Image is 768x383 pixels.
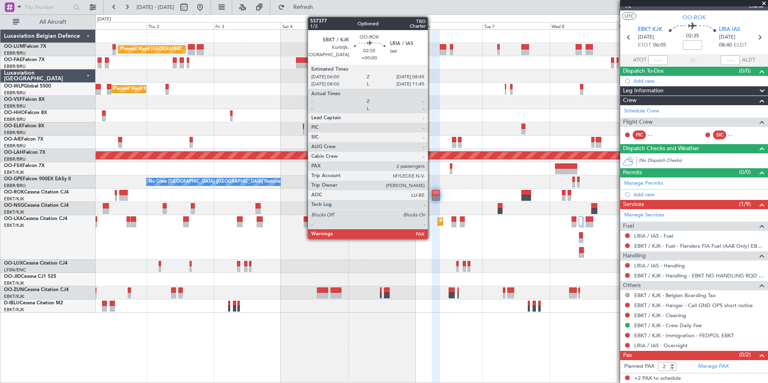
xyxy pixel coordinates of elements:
[214,22,281,29] div: Fri 3
[653,41,666,49] span: 06:05
[4,177,71,181] a: OO-GPEFalcon 900EX EASy II
[634,312,686,319] a: EBKT / KJK - Cleaning
[4,190,24,195] span: OO-ROK
[121,43,266,55] div: Planned Maint [GEOGRAPHIC_DATA] ([GEOGRAPHIC_DATA] National)
[4,307,24,313] a: EBKT/KJK
[623,67,664,76] span: Dispatch To-Dos
[633,56,646,64] span: ATOT
[4,97,22,102] span: OO-VSF
[4,44,46,49] a: OO-LUMFalcon 7X
[749,3,764,10] span: Charter
[739,350,751,359] span: (0/2)
[4,209,24,215] a: EBKT/KJK
[698,363,729,371] a: Manage PAX
[4,183,26,189] a: EBBR/BRU
[622,12,636,20] button: UTC
[4,177,23,181] span: OO-GPE
[638,33,654,41] span: [DATE]
[4,203,69,208] a: OO-NSGCessna Citation CJ4
[4,222,24,228] a: EBKT/KJK
[4,97,45,102] a: OO-VSFFalcon 8X
[4,203,24,208] span: OO-NSG
[634,272,764,279] a: EBKT / KJK - Handling - EBKT NO HANDLING RQD FOR CJ
[4,156,26,162] a: EBBR/BRU
[9,16,87,29] button: All Aircraft
[550,22,617,29] div: Wed 8
[634,322,702,329] a: EBKT / KJK - Crew Daily Fee
[4,90,26,96] a: EBBR/BRU
[79,22,146,29] div: Wed 1
[4,110,25,115] span: OO-HHO
[4,124,22,128] span: OO-ELK
[634,342,688,349] a: LRIA / IAS - Overnight
[4,293,24,299] a: EBKT/KJK
[25,1,71,13] input: Trip Number
[440,216,533,228] div: Planned Maint Kortrijk-[GEOGRAPHIC_DATA]
[147,22,214,29] div: Thu 2
[624,179,663,187] a: Manage Permits
[4,301,20,306] span: D-IBLU
[624,107,659,115] a: Schedule Crew
[719,26,740,34] span: LRIA IAS
[648,131,666,139] div: - -
[113,83,171,95] div: Planned Maint Milan (Linate)
[624,211,664,219] a: Manage Services
[4,84,24,89] span: OO-WLP
[137,4,174,11] span: [DATE] - [DATE]
[4,44,24,49] span: OO-LUM
[623,168,642,177] span: Permits
[739,200,751,208] span: (1/9)
[623,251,646,261] span: Handling
[639,157,768,166] div: (No Dispatch Checks)
[4,143,26,149] a: EBBR/BRU
[682,13,706,22] span: OO-ROK
[4,261,67,266] a: OO-LUXCessna Citation CJ4
[739,168,751,176] span: (0/0)
[21,19,85,25] span: All Aircraft
[4,50,26,56] a: EBBR/BRU
[4,163,45,168] a: OO-FSXFalcon 7X
[633,130,646,139] div: PIC
[742,56,755,64] span: ALDT
[638,41,651,49] span: ETOT
[482,22,549,29] div: Tue 7
[4,163,22,168] span: OO-FSX
[623,200,644,209] span: Services
[617,22,684,29] div: Thu 9
[634,262,685,269] a: LRIA / IAS - Handling
[4,137,43,142] a: OO-AIEFalcon 7X
[623,96,637,105] span: Crew
[623,144,699,153] span: Dispatch Checks and Weather
[734,41,747,49] span: ELDT
[4,137,21,142] span: OO-AIE
[286,4,320,10] span: Refresh
[4,280,24,286] a: EBKT/KJK
[713,130,726,139] div: SIC
[4,103,26,109] a: EBBR/BRU
[4,274,56,279] a: OO-JIDCessna CJ1 525
[4,190,69,195] a: OO-ROKCessna Citation CJ4
[686,32,699,40] span: 02:35
[623,281,641,290] span: Others
[4,84,51,89] a: OO-WLPGlobal 5500
[4,287,69,292] a: OO-ZUNCessna Citation CJ4
[281,22,348,29] div: Sat 4
[4,150,23,155] span: OO-LAH
[4,57,45,62] a: OO-FAEFalcon 7X
[634,332,734,339] a: EBKT / KJK - Immigration - FEDPOL EBKT
[728,131,746,139] div: - -
[719,33,735,41] span: [DATE]
[4,130,26,136] a: EBBR/BRU
[4,267,26,273] a: LFSN/ENC
[4,63,26,69] a: EBBR/BRU
[348,22,415,29] div: Sun 5
[623,351,632,360] span: Pax
[149,176,283,188] div: No Crew [GEOGRAPHIC_DATA] ([GEOGRAPHIC_DATA] National)
[4,57,22,62] span: OO-FAE
[623,118,653,127] span: Flight Crew
[739,67,751,75] span: (0/0)
[415,22,482,29] div: Mon 6
[4,110,47,115] a: OO-HHOFalcon 8X
[4,169,24,175] a: EBKT/KJK
[634,292,716,299] a: EBKT / KJK - Belgian Boarding Tax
